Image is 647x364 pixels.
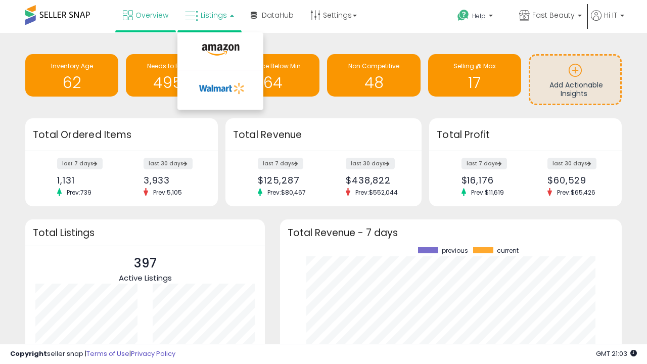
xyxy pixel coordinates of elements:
span: Listings [201,10,227,20]
span: 2025-10-13 21:03 GMT [596,349,637,358]
span: Prev: 5,105 [148,188,187,197]
h3: Total Ordered Items [33,128,210,142]
div: $60,529 [547,175,604,186]
a: Terms of Use [86,349,129,358]
span: Prev: $65,426 [552,188,600,197]
a: Help [449,2,510,33]
label: last 7 days [461,158,507,169]
div: $438,822 [346,175,404,186]
div: seller snap | | [10,349,175,359]
span: Needs to Reprice [147,62,198,70]
h3: Total Revenue - 7 days [288,229,614,237]
span: Help [472,12,486,20]
h1: 17 [433,74,516,91]
a: Selling @ Max 17 [428,54,521,97]
a: Inventory Age 62 [25,54,118,97]
h1: 48 [332,74,415,91]
span: Hi IT [604,10,617,20]
a: Needs to Reprice 4956 [126,54,219,97]
span: Prev: $11,619 [466,188,509,197]
p: 397 [119,254,172,273]
span: DataHub [262,10,294,20]
h1: 4956 [131,74,214,91]
label: last 30 days [144,158,193,169]
strong: Copyright [10,349,47,358]
span: Prev: $80,467 [262,188,311,197]
label: last 30 days [547,158,596,169]
span: current [497,247,519,254]
i: Get Help [457,9,470,22]
label: last 30 days [346,158,395,169]
span: Prev: $552,044 [350,188,403,197]
span: Overview [135,10,168,20]
h3: Total Profit [437,128,614,142]
a: Hi IT [591,10,624,33]
h1: 62 [30,74,113,91]
span: Add Actionable Insights [549,80,603,99]
span: Prev: 739 [62,188,97,197]
span: BB Price Below Min [245,62,301,70]
label: last 7 days [258,158,303,169]
span: previous [442,247,468,254]
a: Privacy Policy [131,349,175,358]
div: 1,131 [57,175,114,186]
a: BB Price Below Min 64 [226,54,319,97]
span: Selling @ Max [453,62,496,70]
h3: Total Listings [33,229,257,237]
div: 3,933 [144,175,200,186]
div: $125,287 [258,175,316,186]
h3: Total Revenue [233,128,414,142]
span: Non Competitive [348,62,399,70]
span: Inventory Age [51,62,93,70]
span: Fast Beauty [532,10,575,20]
div: $16,176 [461,175,518,186]
h1: 64 [232,74,314,91]
a: Non Competitive 48 [327,54,420,97]
label: last 7 days [57,158,103,169]
span: Active Listings [119,272,172,283]
a: Add Actionable Insights [530,56,620,104]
